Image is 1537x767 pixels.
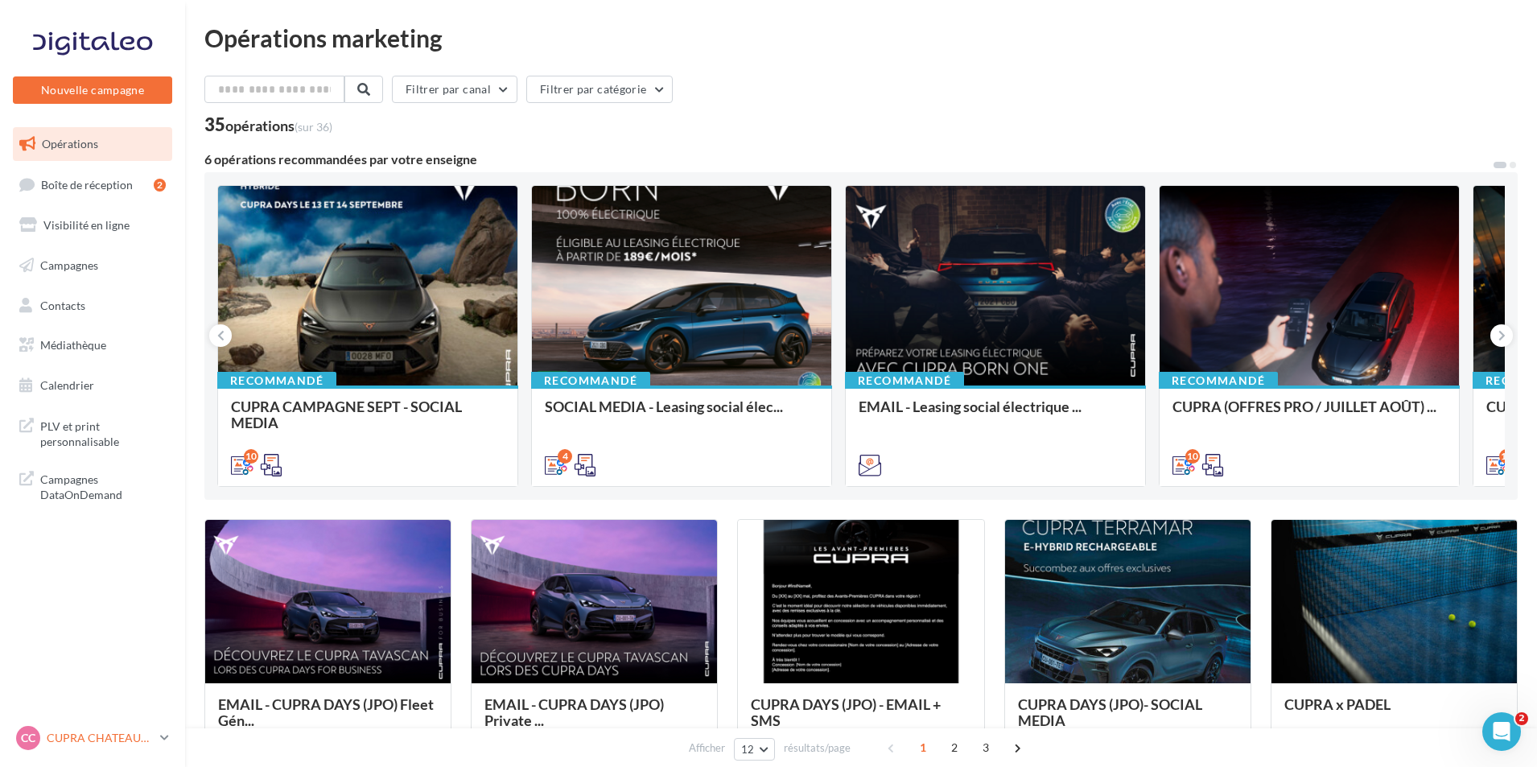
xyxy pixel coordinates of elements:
span: Opérations [42,137,98,151]
span: CUPRA (OFFRES PRO / JUILLET AOÛT) ... [1172,398,1436,415]
a: Opérations [10,127,175,161]
a: Visibilité en ligne [10,208,175,242]
div: opérations [225,118,332,133]
a: Calendrier [10,369,175,402]
div: 6 opérations recommandées par votre enseigne [204,153,1492,166]
span: Contacts [40,298,85,311]
span: 1 [910,735,936,761]
a: CC CUPRA CHATEAUROUX [13,723,172,753]
div: 11 [1499,449,1514,464]
div: 2 [154,179,166,192]
span: CUPRA DAYS (JPO)- SOCIAL MEDIA [1018,695,1202,729]
span: Visibilité en ligne [43,218,130,232]
button: Filtrer par canal [392,76,517,103]
a: PLV et print personnalisable [10,409,175,456]
span: EMAIL - CUPRA DAYS (JPO) Fleet Gén... [218,695,434,729]
a: Médiathèque [10,328,175,362]
span: CC [21,730,35,746]
div: Recommandé [217,372,336,390]
span: CUPRA x PADEL [1284,695,1391,713]
span: résultats/page [784,740,851,756]
div: 35 [204,116,332,134]
button: 12 [734,738,775,761]
span: Calendrier [40,378,94,392]
a: Campagnes [10,249,175,282]
div: Recommandé [1159,372,1278,390]
span: Afficher [689,740,725,756]
span: 2 [1515,712,1528,725]
span: EMAIL - Leasing social électrique ... [859,398,1082,415]
span: Campagnes DataOnDemand [40,468,166,503]
span: (sur 36) [295,120,332,134]
div: Recommandé [531,372,650,390]
iframe: Intercom live chat [1482,712,1521,751]
a: Contacts [10,289,175,323]
span: SOCIAL MEDIA - Leasing social élec... [545,398,783,415]
span: EMAIL - CUPRA DAYS (JPO) Private ... [484,695,664,729]
a: Campagnes DataOnDemand [10,462,175,509]
span: 12 [741,743,755,756]
div: Opérations marketing [204,26,1518,50]
span: 3 [973,735,999,761]
button: Nouvelle campagne [13,76,172,104]
span: 2 [942,735,967,761]
span: Campagnes [40,258,98,272]
span: PLV et print personnalisable [40,415,166,450]
a: Boîte de réception2 [10,167,175,202]
div: Recommandé [845,372,964,390]
span: CUPRA DAYS (JPO) - EMAIL + SMS [751,695,941,729]
span: CUPRA CAMPAGNE SEPT - SOCIAL MEDIA [231,398,462,431]
button: Filtrer par catégorie [526,76,673,103]
div: 4 [558,449,572,464]
span: Médiathèque [40,338,106,352]
div: 10 [244,449,258,464]
div: 10 [1185,449,1200,464]
span: Boîte de réception [41,177,133,191]
p: CUPRA CHATEAUROUX [47,730,154,746]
